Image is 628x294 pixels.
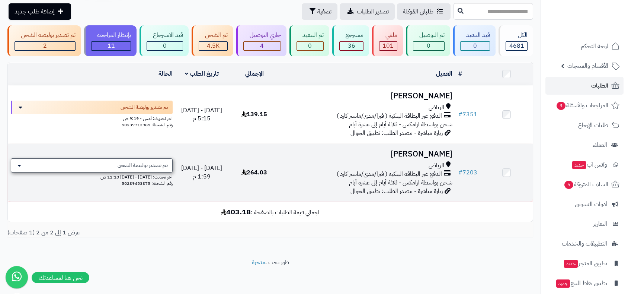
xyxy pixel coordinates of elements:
[190,25,235,56] a: تم الشحن 4.5K
[379,31,397,39] div: ملغي
[545,156,624,174] a: وآتس آبجديد
[545,116,624,134] a: طلبات الإرجاع
[555,278,607,288] span: تطبيق نقاط البيع
[350,129,443,137] span: زيارة مباشرة - مصدر الطلب: تطبيق الجوال
[458,110,462,119] span: #
[349,178,452,187] span: شحن بواسطة ارامكس - ثلاثة أيام إلى عشرة أيام
[371,25,404,56] a: ملغي 101
[331,25,371,56] a: مسترجع 36
[185,69,219,78] a: تاريخ الطلب
[567,61,608,71] span: الأقسام والمنتجات
[545,195,624,213] a: أدوات التسويق
[403,7,433,16] span: طلباتي المُوكلة
[43,41,47,50] span: 2
[122,180,173,187] span: رقم الشحنة: 50239453375
[545,77,624,95] a: الطلبات
[413,31,445,39] div: تم التوصيل
[562,238,607,249] span: التطبيقات والخدمات
[252,258,265,267] a: متجرة
[317,7,331,16] span: تصفية
[348,41,355,50] span: 36
[556,279,570,288] span: جديد
[545,255,624,272] a: تطبيق المتجرجديد
[506,31,528,39] div: الكل
[427,41,430,50] span: 0
[91,31,131,39] div: بإنتظار المراجعة
[460,31,490,39] div: قيد التنفيذ
[578,120,608,130] span: طلبات الإرجاع
[577,20,621,36] img: logo-2.png
[235,25,288,56] a: جاري التوصيل 4
[108,41,115,50] span: 11
[9,3,71,20] a: إضافة طلب جديد
[340,3,395,20] a: تصدير الطلبات
[473,41,477,50] span: 0
[297,31,324,39] div: تم التنفيذ
[593,140,607,150] span: العملاء
[545,274,624,292] a: تطبيق نقاط البيعجديد
[452,25,497,56] a: قيد التنفيذ 0
[337,112,442,120] span: الدفع عبر البطاقة البنكية ( فيزا/مدى/ماستر كارد )
[340,42,363,50] div: 36
[207,41,220,50] span: 4.5K
[83,25,138,56] a: بإنتظار المراجعة 11
[260,41,264,50] span: 4
[404,25,452,56] a: تم التوصيل 0
[458,69,462,78] a: #
[92,42,131,50] div: 11
[545,235,624,253] a: التطبيقات والخدمات
[413,42,444,50] div: 0
[221,206,251,217] b: 403.18
[461,42,490,50] div: 0
[429,103,444,112] span: الرياض
[571,159,607,170] span: وآتس آب
[15,7,55,16] span: إضافة طلب جديد
[545,176,624,193] a: السلات المتروكة5
[243,31,281,39] div: جاري التوصيل
[244,42,281,50] div: 4
[379,42,397,50] div: 101
[382,41,394,50] span: 101
[458,168,462,177] span: #
[545,136,624,154] a: العملاء
[581,41,608,51] span: لوحة التحكم
[158,69,173,78] a: الحالة
[283,150,452,158] h3: [PERSON_NAME]
[11,114,173,122] div: اخر تحديث: أمس - 9:19 ص
[572,161,586,169] span: جديد
[283,92,452,100] h3: [PERSON_NAME]
[241,110,267,119] span: 139.15
[11,173,173,180] div: اخر تحديث: [DATE] - [DATE] 11:10 ص
[350,187,443,196] span: زيارة مباشرة - مصدر الطلب: تطبيق الجوال
[429,161,444,170] span: الرياض
[121,104,168,111] span: تم تصدير بوليصة الشحن
[349,120,452,129] span: شحن بواسطة ارامكس - ثلاثة أيام إلى عشرة أيام
[181,106,222,123] span: [DATE] - [DATE] 5:15 م
[163,41,167,50] span: 0
[15,31,76,39] div: تم تصدير بوليصة الشحن
[297,42,324,50] div: 0
[545,215,624,233] a: التقارير
[458,110,477,119] a: #7351
[556,100,608,111] span: المراجعات والأسئلة
[557,102,565,110] span: 3
[147,31,183,39] div: قيد الاسترجاع
[458,168,477,177] a: #7203
[245,69,264,78] a: الإجمالي
[288,25,331,56] a: تم التنفيذ 0
[397,3,451,20] a: طلباتي المُوكلة
[339,31,363,39] div: مسترجع
[337,170,442,178] span: الدفع عبر البطاقة البنكية ( فيزا/مدى/ماستر كارد )
[545,37,624,55] a: لوحة التحكم
[564,179,608,190] span: السلات المتروكة
[199,31,228,39] div: تم الشحن
[2,228,270,237] div: عرض 1 إلى 2 من 2 (1 صفحات)
[563,258,607,269] span: تطبيق المتجر
[545,97,624,114] a: المراجعات والأسئلة3
[302,3,337,20] button: تصفية
[591,80,608,91] span: الطلبات
[308,41,312,50] span: 0
[564,181,573,189] span: 5
[8,202,533,222] td: اجمالي قيمة الطلبات بالصفحة :
[575,199,607,209] span: أدوات التسويق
